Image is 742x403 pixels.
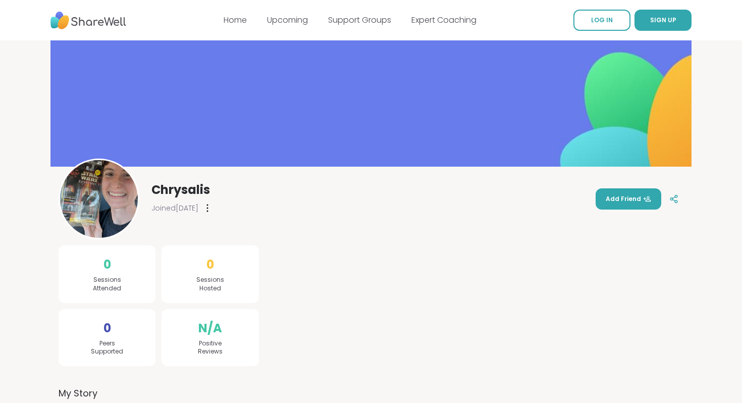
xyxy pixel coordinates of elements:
[198,339,223,357] span: Positive Reviews
[650,16,676,24] span: SIGN UP
[60,160,138,238] img: Chrysalis
[573,10,630,31] a: LOG IN
[606,194,651,204] span: Add Friend
[91,339,123,357] span: Peers Supported
[596,188,661,210] button: Add Friend
[59,386,259,400] label: My Story
[103,319,111,337] span: 0
[151,182,210,198] span: Chrysalis
[50,7,126,34] img: ShareWell Nav Logo
[634,10,692,31] button: SIGN UP
[267,14,308,26] a: Upcoming
[411,14,476,26] a: Expert Coaching
[198,319,222,337] span: N/A
[50,40,692,167] img: banner
[206,256,214,274] span: 0
[151,203,198,213] span: Joined [DATE]
[93,276,121,293] span: Sessions Attended
[591,16,613,24] span: LOG IN
[196,276,224,293] span: Sessions Hosted
[224,14,247,26] a: Home
[103,256,111,274] span: 0
[328,14,391,26] a: Support Groups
